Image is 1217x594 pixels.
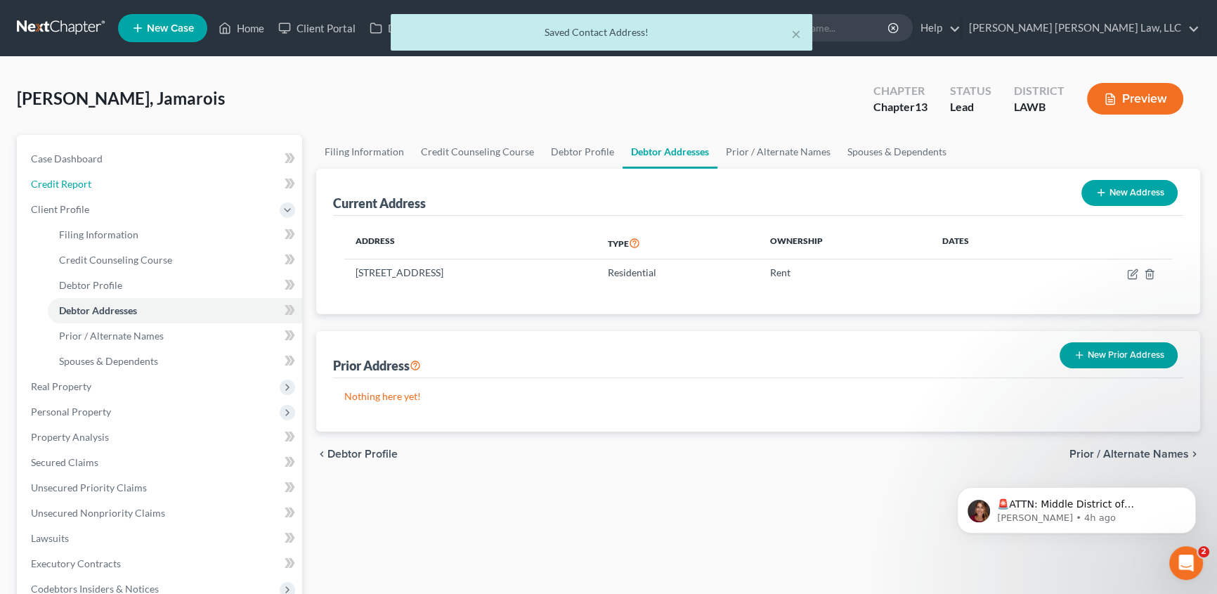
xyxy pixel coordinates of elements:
[20,425,302,450] a: Property Analysis
[59,279,122,291] span: Debtor Profile
[59,304,137,316] span: Debtor Addresses
[316,448,398,460] button: chevron_left Debtor Profile
[17,88,225,108] span: [PERSON_NAME], Jamarois
[1087,83,1183,115] button: Preview
[344,227,597,259] th: Address
[316,135,412,169] a: Filing Information
[48,298,302,323] a: Debtor Addresses
[327,448,398,460] span: Debtor Profile
[48,222,302,247] a: Filing Information
[412,135,542,169] a: Credit Counseling Course
[344,389,1172,403] p: Nothing here yet!
[31,557,121,569] span: Executory Contracts
[31,153,103,164] span: Case Dashboard
[20,172,302,197] a: Credit Report
[59,330,164,342] span: Prior / Alternate Names
[31,507,165,519] span: Unsecured Nonpriority Claims
[936,458,1217,556] iframe: Intercom notifications message
[20,146,302,172] a: Case Dashboard
[1189,448,1200,460] i: chevron_right
[1198,546,1209,557] span: 2
[839,135,955,169] a: Spouses & Dependents
[1169,546,1203,580] iframe: Intercom live chat
[31,203,89,215] span: Client Profile
[20,551,302,576] a: Executory Contracts
[48,247,302,273] a: Credit Counseling Course
[759,227,931,259] th: Ownership
[31,406,111,418] span: Personal Property
[20,475,302,501] a: Unsecured Priority Claims
[20,450,302,475] a: Secured Claims
[791,25,801,42] button: ×
[31,380,91,392] span: Real Property
[31,532,69,544] span: Lawsuits
[344,259,597,286] td: [STREET_ADDRESS]
[915,100,928,113] span: 13
[59,228,138,240] span: Filing Information
[623,135,717,169] a: Debtor Addresses
[1069,448,1189,460] span: Prior / Alternate Names
[31,482,147,493] span: Unsecured Priority Claims
[1014,83,1065,99] div: District
[31,431,109,443] span: Property Analysis
[48,323,302,349] a: Prior / Alternate Names
[316,448,327,460] i: chevron_left
[1069,448,1200,460] button: Prior / Alternate Names chevron_right
[31,456,98,468] span: Secured Claims
[1014,99,1065,115] div: LAWB
[950,83,991,99] div: Status
[402,25,801,39] div: Saved Contact Address!
[59,254,172,266] span: Credit Counseling Course
[333,195,426,212] div: Current Address
[597,227,759,259] th: Type
[31,178,91,190] span: Credit Report
[542,135,623,169] a: Debtor Profile
[1060,342,1178,368] button: New Prior Address
[950,99,991,115] div: Lead
[873,83,928,99] div: Chapter
[20,526,302,551] a: Lawsuits
[48,273,302,298] a: Debtor Profile
[333,357,421,374] div: Prior Address
[931,227,1043,259] th: Dates
[59,355,158,367] span: Spouses & Dependents
[48,349,302,374] a: Spouses & Dependents
[20,501,302,526] a: Unsecured Nonpriority Claims
[759,259,931,286] td: Rent
[873,99,928,115] div: Chapter
[1081,180,1178,206] button: New Address
[717,135,839,169] a: Prior / Alternate Names
[597,259,759,286] td: Residential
